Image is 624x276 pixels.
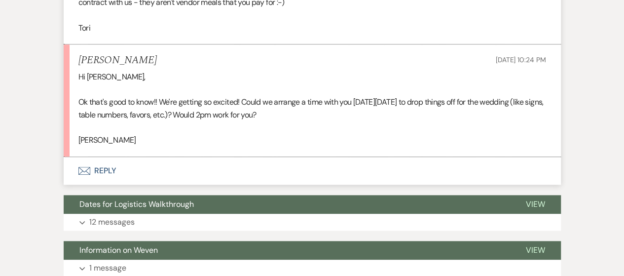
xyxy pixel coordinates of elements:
[496,55,546,64] span: [DATE] 10:24 PM
[510,241,561,260] button: View
[64,214,561,231] button: 12 messages
[78,134,546,147] p: [PERSON_NAME]
[89,216,135,229] p: 12 messages
[64,157,561,185] button: Reply
[78,54,157,67] h5: [PERSON_NAME]
[89,262,126,275] p: 1 message
[78,71,546,83] p: Hi [PERSON_NAME],
[526,245,545,255] span: View
[79,245,158,255] span: Information on Weven
[526,199,545,209] span: View
[64,241,510,260] button: Information on Weven
[78,22,546,35] p: Tori
[64,195,510,214] button: Dates for Logistics Walkthrough
[510,195,561,214] button: View
[78,96,546,121] p: Ok that's good to know!! We're getting so excited! Could we arrange a time with you [DATE][DATE] ...
[79,199,194,209] span: Dates for Logistics Walkthrough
